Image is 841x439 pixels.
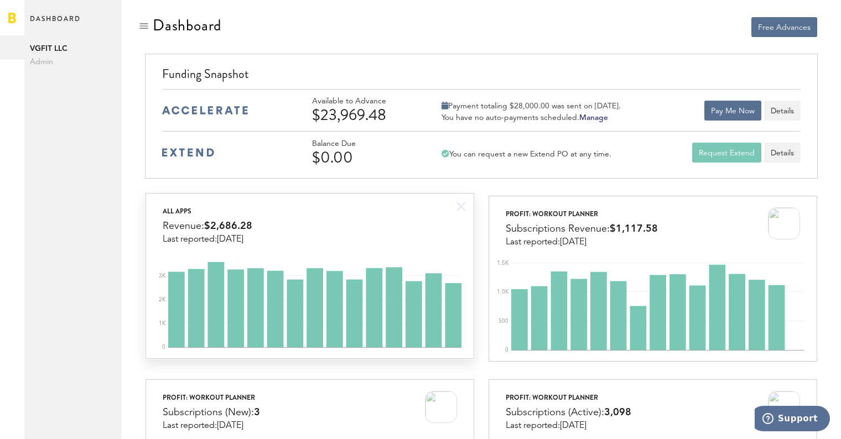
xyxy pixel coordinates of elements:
[499,318,508,324] text: 500
[751,17,817,37] button: Free Advances
[217,421,243,430] span: [DATE]
[768,207,800,239] img: 100x100bb_jssXdTp.jpg
[442,113,621,123] div: You have no auto-payments scheduled.
[162,344,165,350] text: 0
[560,238,586,247] span: [DATE]
[204,221,252,231] span: $2,686.28
[163,218,252,234] div: Revenue:
[764,101,801,121] button: Details
[163,234,252,244] div: Last reported:
[312,106,417,124] div: $23,969.48
[506,237,658,247] div: Last reported:
[506,207,658,221] div: ProFit: Workout Planner
[312,97,417,106] div: Available to Advance
[159,273,166,279] text: 3K
[163,391,260,404] div: ProFit: Workout Planner
[162,65,800,89] div: Funding Snapshot
[497,260,509,266] text: 1.5K
[312,139,417,149] div: Balance Due
[163,404,260,421] div: Subscriptions (New):
[159,321,166,326] text: 1K
[30,42,116,55] span: VGFIT LLC
[442,149,611,159] div: You can request a new Extend PO at any time.
[442,101,621,111] div: Payment totaling $28,000.00 was sent on [DATE].
[497,289,509,295] text: 1.0K
[506,221,658,237] div: Subscriptions Revenue:
[217,235,243,244] span: [DATE]
[579,114,608,122] a: Manage
[692,143,761,163] button: Request Extend
[755,406,830,433] iframe: Opens a widget where you can find more information
[163,421,260,431] div: Last reported:
[610,224,658,234] span: $1,117.58
[768,391,800,423] img: 100x100bb_jssXdTp.jpg
[506,421,631,431] div: Last reported:
[163,205,252,218] div: All apps
[505,347,508,353] text: 0
[764,143,801,163] a: Details
[254,407,260,417] span: 3
[560,421,586,430] span: [DATE]
[425,391,457,423] img: 100x100bb_jssXdTp.jpg
[506,404,631,421] div: Subscriptions (Active):
[153,17,221,34] div: Dashboard
[162,106,248,114] img: accelerate-medium-blue-logo.svg
[312,149,417,166] div: $0.00
[604,407,631,417] span: 3,098
[30,12,81,35] span: Dashboard
[162,148,214,157] img: extend-medium-blue-logo.svg
[30,55,116,69] span: Admin
[704,101,761,121] button: Pay Me Now
[159,297,166,302] text: 2K
[506,391,631,404] div: ProFit: Workout Planner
